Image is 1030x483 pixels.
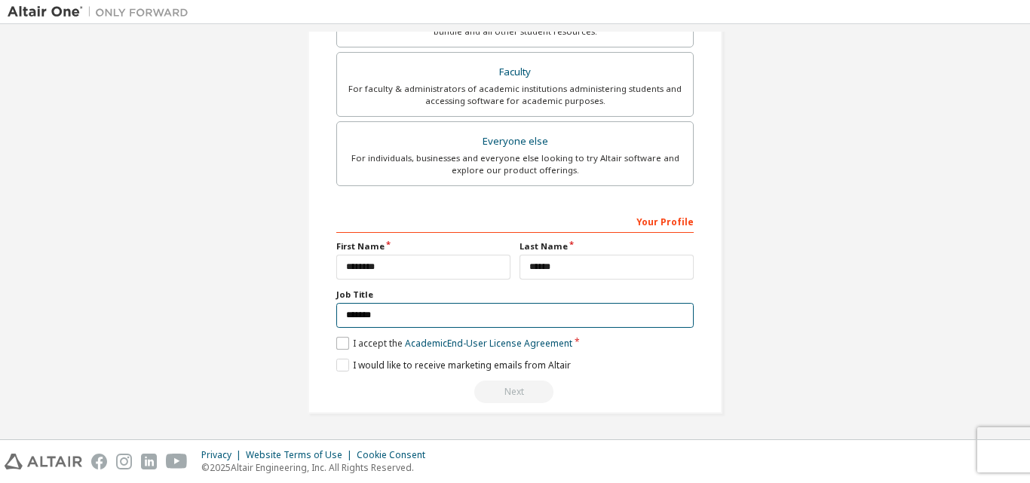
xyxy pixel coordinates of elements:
img: youtube.svg [166,454,188,469]
div: Cookie Consent [357,449,434,461]
div: For individuals, businesses and everyone else looking to try Altair software and explore our prod... [346,152,684,176]
div: Website Terms of Use [246,449,357,461]
div: Your Profile [336,209,694,233]
img: instagram.svg [116,454,132,469]
label: I would like to receive marketing emails from Altair [336,359,571,371]
img: altair_logo.svg [5,454,82,469]
p: © 2025 Altair Engineering, Inc. All Rights Reserved. [201,461,434,474]
label: Last Name [520,240,694,252]
div: For faculty & administrators of academic institutions administering students and accessing softwa... [346,83,684,107]
label: First Name [336,240,510,252]
div: Read and acccept EULA to continue [336,381,694,403]
label: I accept the [336,337,572,350]
a: Academic End-User License Agreement [405,337,572,350]
img: linkedin.svg [141,454,157,469]
label: Job Title [336,289,694,301]
img: facebook.svg [91,454,107,469]
div: Faculty [346,62,684,83]
div: Everyone else [346,131,684,152]
img: Altair One [8,5,196,20]
div: Privacy [201,449,246,461]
